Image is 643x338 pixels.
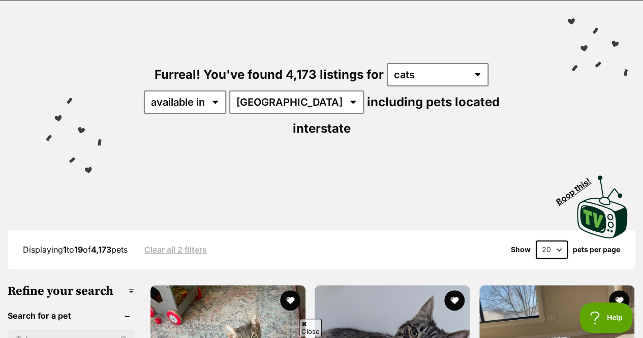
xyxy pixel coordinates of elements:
label: pets per page [573,245,620,254]
strong: 19 [74,244,83,255]
span: Show [511,245,531,254]
span: Boop this! [554,170,601,206]
img: PetRescue TV logo [577,175,628,238]
span: Displaying to of pets [23,244,128,255]
button: favourite [280,290,300,311]
a: Clear all 2 filters [144,245,207,254]
strong: 4,173 [91,244,111,255]
a: Boop this! [577,166,628,240]
iframe: Help Scout Beacon - Open [579,302,633,333]
button: favourite [609,290,629,311]
span: Furreal! You've found 4,173 listings for [155,67,384,82]
span: including pets located interstate [293,95,500,136]
h3: Refine your search [8,284,134,298]
strong: 1 [63,244,67,255]
header: Search for a pet [8,311,134,320]
button: favourite [444,290,465,311]
span: Close [299,319,322,336]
